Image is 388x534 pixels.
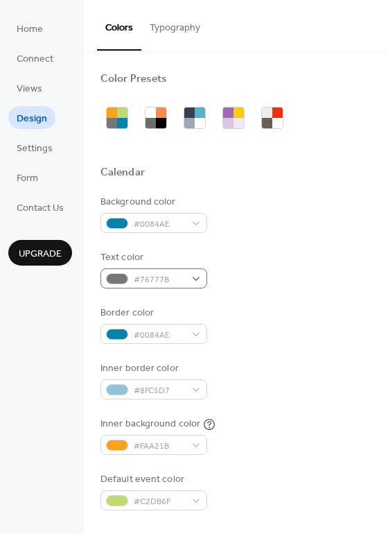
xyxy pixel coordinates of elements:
span: Views [17,82,42,96]
div: Color Presets [100,72,167,87]
span: #0084AE [134,217,185,232]
span: #0084AE [134,328,185,343]
div: Default event color [100,472,204,487]
a: Home [8,17,51,40]
div: Inner background color [100,417,200,431]
span: #8FC5D7 [134,384,185,398]
div: Background color [100,195,204,209]
div: Border color [100,306,204,320]
a: Connect [8,46,62,69]
div: Inner border color [100,361,204,376]
div: Calendar [100,166,145,180]
span: #C2DB6F [134,494,185,509]
div: Text color [100,250,204,265]
a: Form [8,166,46,189]
span: Upgrade [19,247,62,261]
a: Settings [8,136,61,159]
span: Connect [17,52,53,67]
span: Design [17,112,47,126]
button: Upgrade [8,240,72,266]
a: Contact Us [8,196,72,218]
span: Home [17,22,43,37]
span: #FAA21B [134,439,185,454]
span: Settings [17,141,53,156]
a: Design [8,106,55,129]
span: Contact Us [17,201,64,216]
a: Views [8,76,51,99]
span: Form [17,171,38,186]
span: #76777B [134,273,185,287]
